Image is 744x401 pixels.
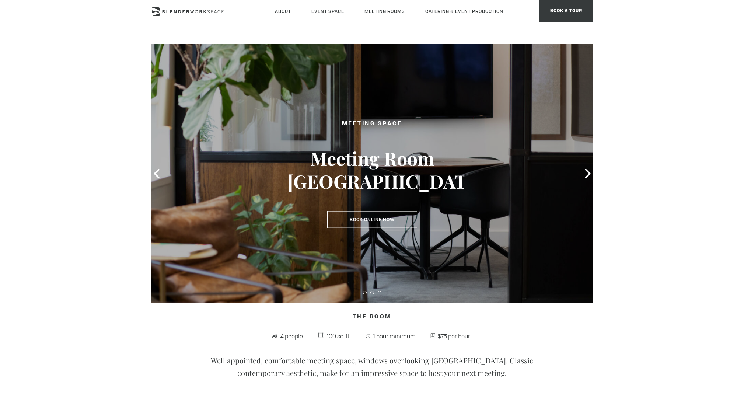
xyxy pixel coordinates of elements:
[151,310,593,324] h4: The Room
[287,119,457,129] h2: Meeting Space
[436,330,472,342] span: $75 per hour
[371,330,418,342] span: 1 hour minimum
[279,330,305,342] span: 4 people
[287,147,457,193] h3: Meeting Room [GEOGRAPHIC_DATA]
[327,211,417,228] a: Book Online Now
[188,354,556,379] p: Well appointed, comfortable meeting space, windows overlooking [GEOGRAPHIC_DATA]. Classic contemp...
[325,330,353,342] span: 100 sq. ft.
